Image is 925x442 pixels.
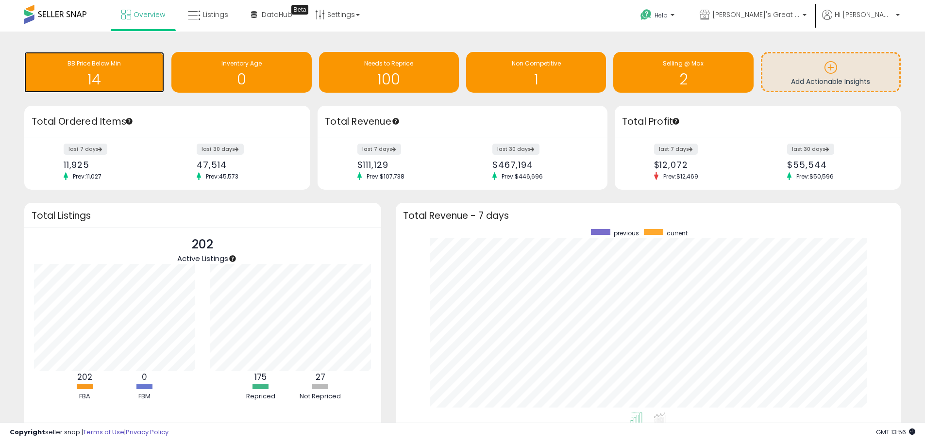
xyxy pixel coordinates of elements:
[197,144,244,155] label: last 30 days
[142,371,147,383] b: 0
[254,371,267,383] b: 175
[614,229,639,237] span: previous
[622,115,893,129] h3: Total Profit
[77,371,92,383] b: 202
[512,59,561,67] span: Non Competitive
[221,59,262,67] span: Inventory Age
[835,10,893,19] span: Hi [PERSON_NAME]
[655,11,668,19] span: Help
[134,10,165,19] span: Overview
[633,1,684,32] a: Help
[126,427,168,437] a: Privacy Policy
[24,52,164,93] a: BB Price Below Min 14
[64,144,107,155] label: last 7 days
[654,160,751,170] div: $12,072
[357,144,401,155] label: last 7 days
[116,392,174,401] div: FBM
[762,53,899,91] a: Add Actionable Insights
[391,117,400,126] div: Tooltip anchor
[822,10,900,32] a: Hi [PERSON_NAME]
[667,229,688,237] span: current
[201,172,243,180] span: Prev: 45,573
[492,144,539,155] label: last 30 days
[325,115,600,129] h3: Total Revenue
[67,59,121,67] span: BB Price Below Min
[176,71,306,87] h1: 0
[640,9,652,21] i: Get Help
[654,144,698,155] label: last 7 days
[618,71,748,87] h1: 2
[32,212,374,219] h3: Total Listings
[228,254,237,263] div: Tooltip anchor
[203,10,228,19] span: Listings
[232,392,290,401] div: Repriced
[364,59,413,67] span: Needs to Reprice
[262,10,292,19] span: DataHub
[466,52,606,93] a: Non Competitive 1
[56,392,114,401] div: FBA
[663,59,704,67] span: Selling @ Max
[197,160,293,170] div: 47,514
[492,160,590,170] div: $467,194
[68,172,106,180] span: Prev: 11,027
[357,160,455,170] div: $111,129
[171,52,311,93] a: Inventory Age 0
[83,427,124,437] a: Terms of Use
[10,428,168,437] div: seller snap | |
[291,5,308,15] div: Tooltip anchor
[291,392,350,401] div: Not Repriced
[10,427,45,437] strong: Copyright
[787,144,834,155] label: last 30 days
[791,172,839,180] span: Prev: $50,596
[125,117,134,126] div: Tooltip anchor
[471,71,601,87] h1: 1
[876,427,915,437] span: 2025-08-15 13:56 GMT
[403,212,893,219] h3: Total Revenue - 7 days
[497,172,548,180] span: Prev: $446,696
[787,160,884,170] div: $55,544
[324,71,454,87] h1: 100
[362,172,409,180] span: Prev: $107,738
[64,160,160,170] div: 11,925
[29,71,159,87] h1: 14
[712,10,800,19] span: [PERSON_NAME]'s Great Goods
[316,371,325,383] b: 27
[613,52,753,93] a: Selling @ Max 2
[658,172,703,180] span: Prev: $12,469
[177,253,228,263] span: Active Listings
[672,117,680,126] div: Tooltip anchor
[791,77,870,86] span: Add Actionable Insights
[177,235,228,254] p: 202
[319,52,459,93] a: Needs to Reprice 100
[32,115,303,129] h3: Total Ordered Items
